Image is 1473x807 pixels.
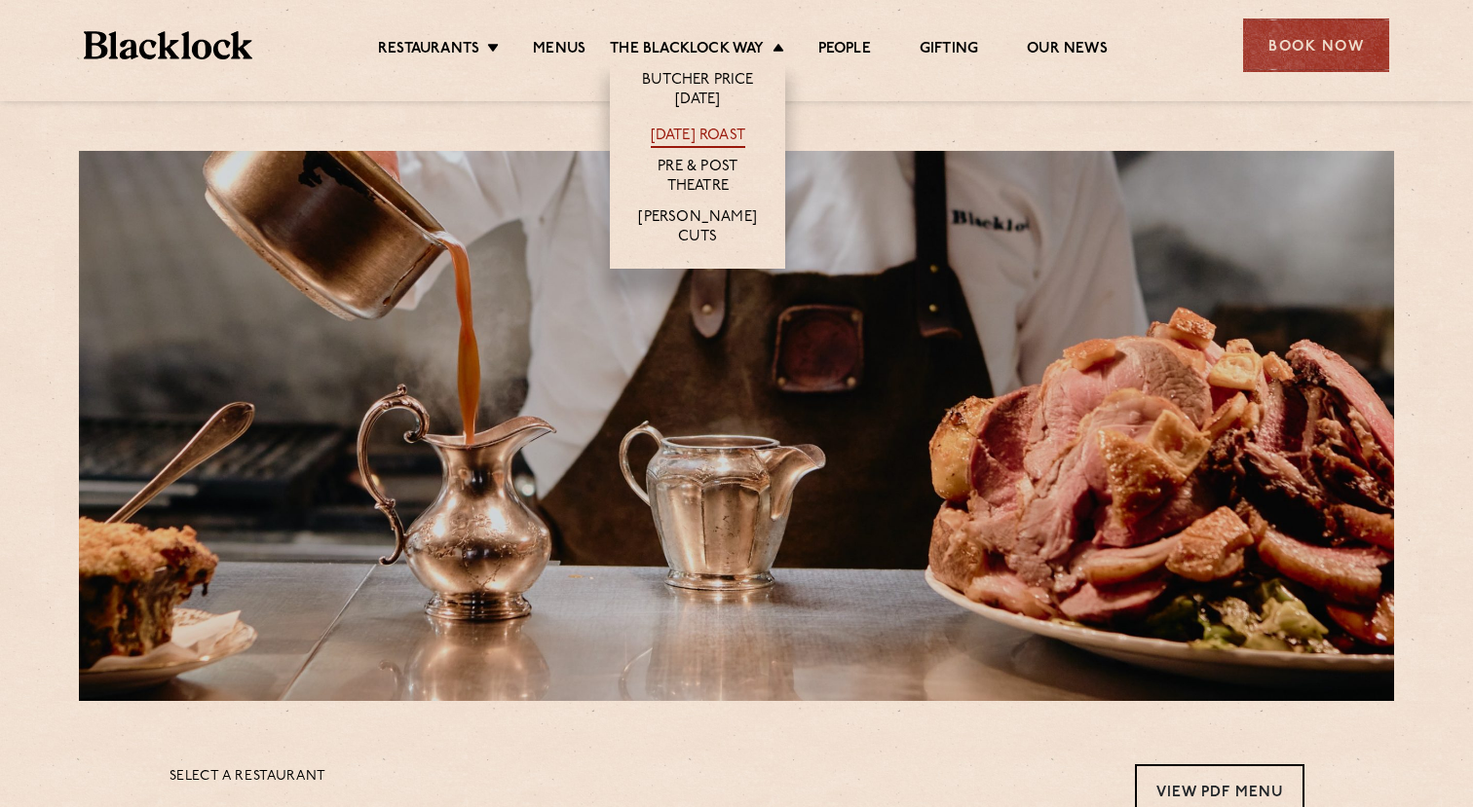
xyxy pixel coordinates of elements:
a: [PERSON_NAME] Cuts [629,208,766,249]
a: Pre & Post Theatre [629,158,766,199]
p: Select a restaurant [170,764,397,789]
a: The Blacklock Way [610,40,764,61]
a: [DATE] Roast [651,127,745,148]
a: Restaurants [378,40,479,61]
a: Our News [1027,40,1108,61]
div: Book Now [1243,18,1389,72]
a: Gifting [920,40,978,61]
img: BL_Textured_Logo-footer-cropped.svg [84,31,252,59]
a: Butcher Price [DATE] [629,71,766,112]
a: People [818,40,871,61]
a: Menus [533,40,585,61]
